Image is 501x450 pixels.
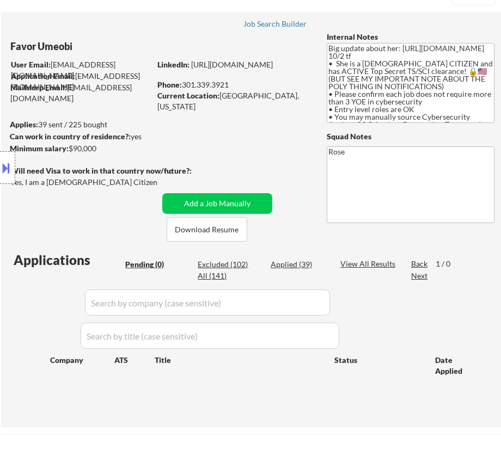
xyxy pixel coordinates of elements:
[162,193,272,214] button: Add a Job Manually
[157,90,311,112] div: [GEOGRAPHIC_DATA], [US_STATE]
[11,60,51,69] strong: User Email:
[271,259,325,270] div: Applied (39)
[198,259,252,270] div: Excluded (102)
[243,20,307,28] div: Job Search Builder
[167,217,247,242] button: Download Resume
[411,270,429,281] div: Next
[327,32,494,42] div: Internal Notes
[198,270,252,281] div: All (141)
[11,59,174,81] div: [EMAIL_ADDRESS][DOMAIN_NAME]
[157,79,311,90] div: 301.339.3921
[435,355,478,376] div: Date Applied
[50,355,114,366] div: Company
[436,258,461,269] div: 1 / 0
[10,40,234,53] div: Favor Umeobi
[334,350,419,369] div: Status
[155,355,324,366] div: Title
[191,60,273,69] a: [URL][DOMAIN_NAME]
[85,289,330,316] input: Search by company (case sensitive)
[157,60,190,69] strong: LinkedIn:
[340,258,399,269] div: View All Results
[327,131,494,142] div: Squad Notes
[243,20,307,30] a: Job Search Builder
[114,355,155,366] div: ATS
[81,323,339,349] input: Search by title (case sensitive)
[411,258,429,269] div: Back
